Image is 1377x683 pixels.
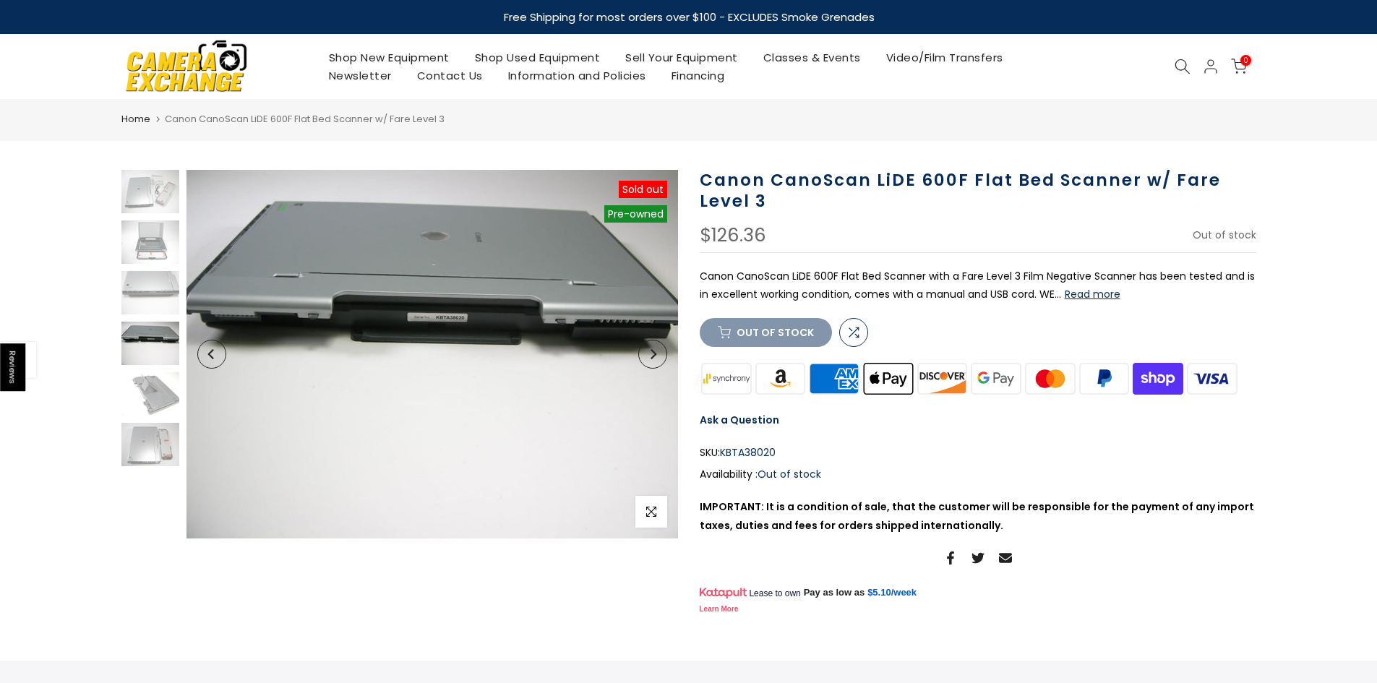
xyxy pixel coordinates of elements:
[121,322,179,365] img: Canon CanoScan LiDE 600F Flat Bed Scanner w/ Fare Level 3 Scanners Canon KBTA38020
[969,361,1024,397] img: google pay
[700,170,1256,212] h1: Canon CanoScan LiDE 600F Flat Bed Scanner w/ Fare Level 3
[700,413,779,427] a: Ask a Question
[944,549,957,567] a: Share on Facebook
[700,444,1256,462] div: SKU:
[700,465,1256,484] div: Availability :
[121,271,179,314] img: Canon CanoScan LiDE 600F Flat Bed Scanner w/ Fare Level 3 Scanners Canon KBTA38020
[638,340,667,369] button: Next
[804,586,865,599] span: Pay as low as
[1131,361,1185,397] img: shopify pay
[700,361,754,397] img: synchrony
[1023,361,1077,397] img: master
[720,444,776,462] span: KBTA38020
[197,340,226,369] button: Previous
[1077,361,1131,397] img: paypal
[861,361,915,397] img: apple pay
[659,66,737,85] a: Financing
[495,66,659,85] a: Information and Policies
[1193,228,1256,242] span: Out of stock
[700,605,739,613] a: Learn More
[1065,288,1120,301] button: Read more
[971,549,985,567] a: Share on Twitter
[186,170,678,538] img: Canon CanoScan LiDE 600F Flat Bed Scanner w/ Fare Level 3 Scanners Canon KBTA38020
[700,226,766,245] div: $126.36
[753,361,807,397] img: amazon payments
[1185,361,1239,397] img: visa
[867,586,917,599] a: $5.10/week
[873,48,1016,66] a: Video/Film Transfers
[807,361,862,397] img: american express
[700,267,1256,304] p: Canon CanoScan LiDE 600F Flat Bed Scanner with a Fare Level 3 Film Negative Scanner has been test...
[404,66,495,85] a: Contact Us
[1231,59,1247,74] a: 0
[121,220,179,264] img: Canon CanoScan LiDE 600F Flat Bed Scanner w/ Fare Level 3 Scanners Canon KBTA38020
[1240,55,1251,66] span: 0
[165,112,445,126] span: Canon CanoScan LiDE 600F Flat Bed Scanner w/ Fare Level 3
[915,361,969,397] img: discover
[700,499,1254,532] strong: IMPORTANT: It is a condition of sale, that the customer will be responsible for the payment of an...
[121,112,150,126] a: Home
[121,372,179,416] img: Canon CanoScan LiDE 600F Flat Bed Scanner w/ Fare Level 3 Scanners Canon KBTA38020
[749,588,800,599] span: Lease to own
[121,423,179,466] img: Canon CanoScan LiDE 600F Flat Bed Scanner w/ Fare Level 3 Scanners Canon KBTA38020
[999,549,1012,567] a: Share on Email
[750,48,873,66] a: Classes & Events
[121,170,179,213] img: Canon CanoScan LiDE 600F Flat Bed Scanner w/ Fare Level 3 Scanners Canon KBTA38020
[503,9,874,25] strong: Free Shipping for most orders over $100 - EXCLUDES Smoke Grenades
[316,48,462,66] a: Shop New Equipment
[316,66,404,85] a: Newsletter
[758,467,821,481] span: Out of stock
[613,48,751,66] a: Sell Your Equipment
[462,48,613,66] a: Shop Used Equipment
